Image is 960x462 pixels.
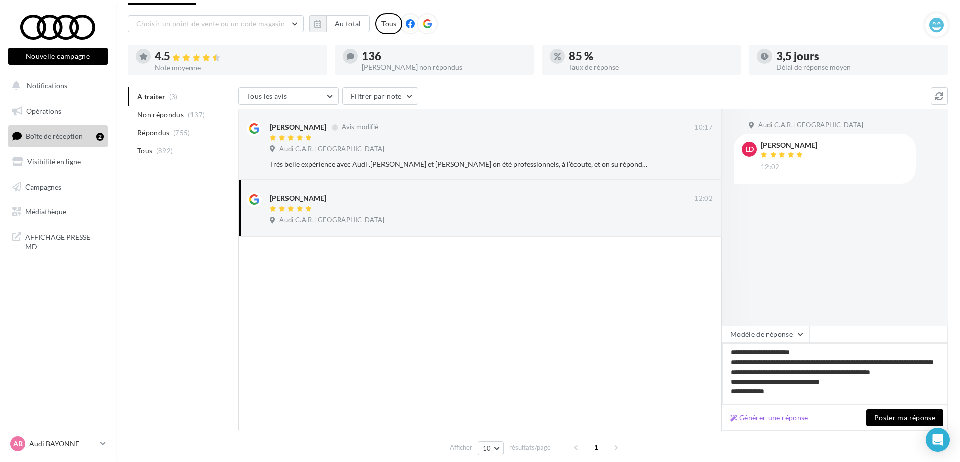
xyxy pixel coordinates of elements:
[137,110,184,120] span: Non répondus
[722,326,809,343] button: Modèle de réponse
[27,157,81,166] span: Visibilité en ligne
[569,64,733,71] div: Taux de réponse
[450,443,472,452] span: Afficher
[478,441,504,455] button: 10
[588,439,604,455] span: 1
[25,230,104,252] span: AFFICHAGE PRESSE MD
[137,146,152,156] span: Tous
[6,75,106,97] button: Notifications
[758,121,863,130] span: Audi C.A.R. [GEOGRAPHIC_DATA]
[128,15,304,32] button: Choisir un point de vente ou un code magasin
[247,91,287,100] span: Tous les avis
[375,13,402,34] div: Tous
[6,101,110,122] a: Opérations
[694,194,713,203] span: 12:02
[26,107,61,115] span: Opérations
[326,15,370,32] button: Au total
[745,144,754,154] span: LD
[509,443,551,452] span: résultats/page
[270,159,647,169] div: Très belle expérience avec Audi .[PERSON_NAME] et [PERSON_NAME] on été professionnels, à l’écoute...
[694,123,713,132] span: 10:17
[26,132,83,140] span: Boîte de réception
[342,123,378,131] span: Avis modifié
[569,51,733,62] div: 85 %
[776,64,940,71] div: Délai de réponse moyen
[866,409,943,426] button: Poster ma réponse
[270,122,326,132] div: [PERSON_NAME]
[29,439,96,449] p: Audi BAYONNE
[270,193,326,203] div: [PERSON_NAME]
[25,182,61,191] span: Campagnes
[342,87,418,105] button: Filtrer par note
[6,151,110,172] a: Visibilité en ligne
[926,428,950,452] div: Open Intercom Messenger
[6,176,110,198] a: Campagnes
[155,64,319,71] div: Note moyenne
[309,15,370,32] button: Au total
[13,439,23,449] span: AB
[6,201,110,222] a: Médiathèque
[137,128,170,138] span: Répondus
[188,111,205,119] span: (137)
[25,207,66,216] span: Médiathèque
[279,145,385,154] span: Audi C.A.R. [GEOGRAPHIC_DATA]
[8,48,108,65] button: Nouvelle campagne
[483,444,491,452] span: 10
[156,147,173,155] span: (892)
[6,226,110,256] a: AFFICHAGE PRESSE MD
[362,64,526,71] div: [PERSON_NAME] non répondus
[6,125,110,147] a: Boîte de réception2
[726,412,812,424] button: Générer une réponse
[279,216,385,225] span: Audi C.A.R. [GEOGRAPHIC_DATA]
[238,87,339,105] button: Tous les avis
[136,19,285,28] span: Choisir un point de vente ou un code magasin
[761,142,817,149] div: [PERSON_NAME]
[173,129,190,137] span: (755)
[155,51,319,62] div: 4.5
[27,81,67,90] span: Notifications
[362,51,526,62] div: 136
[761,163,780,172] span: 12:02
[8,434,108,453] a: AB Audi BAYONNE
[776,51,940,62] div: 3,5 jours
[96,133,104,141] div: 2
